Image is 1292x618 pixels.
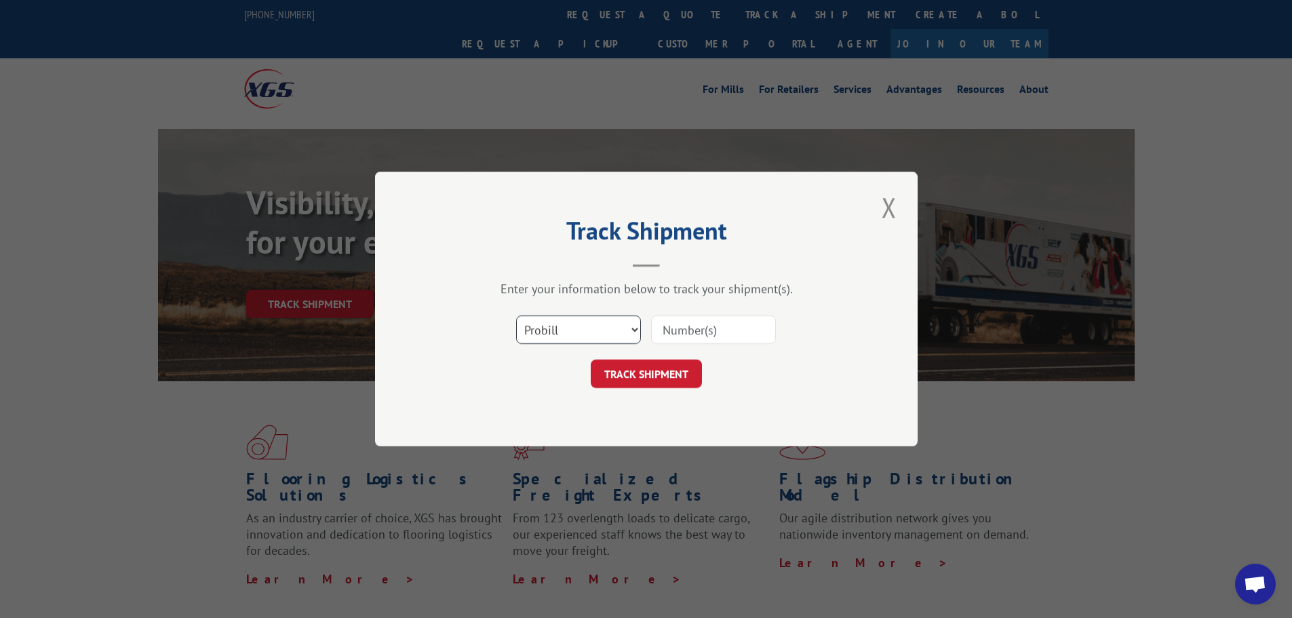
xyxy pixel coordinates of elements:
input: Number(s) [651,315,776,344]
a: Open chat [1235,564,1276,604]
div: Enter your information below to track your shipment(s). [443,281,850,296]
button: Close modal [878,189,901,226]
button: TRACK SHIPMENT [591,360,702,388]
h2: Track Shipment [443,221,850,247]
